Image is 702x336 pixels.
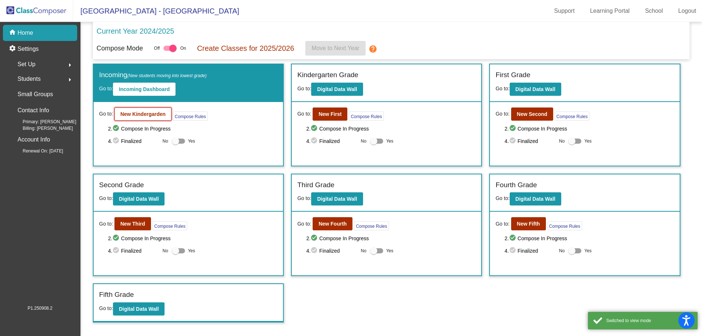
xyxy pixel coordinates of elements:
a: Logout [672,5,702,17]
p: Create Classes for 2025/2026 [197,43,294,54]
span: 4. Finalized [306,246,357,255]
span: 4. Finalized [306,137,357,146]
span: Go to: [495,86,509,91]
span: No [361,138,366,144]
span: Go to: [495,110,509,118]
label: Fifth Grade [99,290,134,300]
label: Kindergarten Grade [297,70,358,80]
span: On [180,45,186,52]
span: Students [18,74,41,84]
mat-icon: check_circle [310,124,319,133]
p: Home [18,29,33,37]
p: Compose Mode [97,44,143,53]
button: Digital Data Wall [311,192,363,205]
p: Account Info [18,135,50,145]
mat-icon: arrow_right [65,61,74,69]
button: Compose Rules [547,221,582,230]
p: Settings [18,45,39,53]
b: New Second [517,111,547,117]
button: New First [313,107,347,121]
span: Go to: [99,220,113,228]
b: New Fourth [318,221,347,227]
b: Digital Data Wall [119,306,159,312]
mat-icon: check_circle [509,246,518,255]
button: Incoming Dashboard [113,83,175,96]
mat-icon: check_circle [112,124,121,133]
mat-icon: check_circle [310,137,319,146]
mat-icon: arrow_right [65,75,74,84]
mat-icon: check_circle [509,137,518,146]
span: Go to: [297,110,311,118]
button: Move to Next Year [305,41,366,56]
span: Yes [584,137,592,146]
span: Go to: [99,110,113,118]
span: Go to: [99,195,113,201]
button: Digital Data Wall [510,83,561,96]
span: Go to: [297,195,311,201]
span: Yes [188,246,195,255]
button: Compose Rules [173,112,208,121]
span: 4. Finalized [505,246,555,255]
span: Yes [188,137,195,146]
button: New Kindergarden [114,107,171,121]
span: Yes [386,246,393,255]
span: 2. Compose In Progress [108,124,278,133]
span: Go to: [297,220,311,228]
span: 4. Finalized [505,137,555,146]
mat-icon: home [9,29,18,37]
mat-icon: settings [9,45,18,53]
button: Digital Data Wall [113,302,165,316]
mat-icon: help [369,45,377,53]
mat-icon: check_circle [112,137,121,146]
span: Move to Next Year [312,45,359,51]
span: Off [154,45,160,52]
span: Set Up [18,59,35,69]
div: Switched to view mode [606,317,692,324]
span: Yes [584,246,592,255]
span: No [559,248,565,254]
span: No [559,138,565,144]
button: Compose Rules [555,112,589,121]
span: Yes [386,137,393,146]
p: Contact Info [18,105,49,116]
p: Current Year 2024/2025 [97,26,174,37]
span: Go to: [495,195,509,201]
span: 2. Compose In Progress [306,124,476,133]
b: Digital Data Wall [317,196,357,202]
span: No [163,248,168,254]
b: Incoming Dashboard [119,86,170,92]
mat-icon: check_circle [112,234,121,243]
button: New Second [511,107,553,121]
button: Digital Data Wall [510,192,561,205]
label: First Grade [495,70,530,80]
a: Support [548,5,581,17]
label: Incoming [99,70,207,80]
a: Learning Portal [584,5,636,17]
span: Primary: [PERSON_NAME] [11,118,76,125]
span: Renewal On: [DATE] [11,148,63,154]
label: Fourth Grade [495,180,537,190]
span: Billing: [PERSON_NAME] [11,125,73,132]
b: Digital Data Wall [119,196,159,202]
button: New Fourth [313,217,352,230]
span: Go to: [99,86,113,91]
mat-icon: check_circle [310,234,319,243]
mat-icon: check_circle [509,124,518,133]
span: No [163,138,168,144]
button: Compose Rules [354,221,389,230]
span: Go to: [297,86,311,91]
span: 4. Finalized [108,246,159,255]
b: Digital Data Wall [516,196,555,202]
span: 2. Compose In Progress [306,234,476,243]
span: No [361,248,366,254]
b: New Fifth [517,221,540,227]
a: School [639,5,669,17]
span: (New students moving into lowest grade) [127,73,207,78]
button: Compose Rules [349,112,384,121]
b: Digital Data Wall [516,86,555,92]
mat-icon: check_circle [509,234,518,243]
p: Small Groups [18,89,53,99]
span: Go to: [495,220,509,228]
mat-icon: check_circle [310,246,319,255]
button: New Third [114,217,151,230]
